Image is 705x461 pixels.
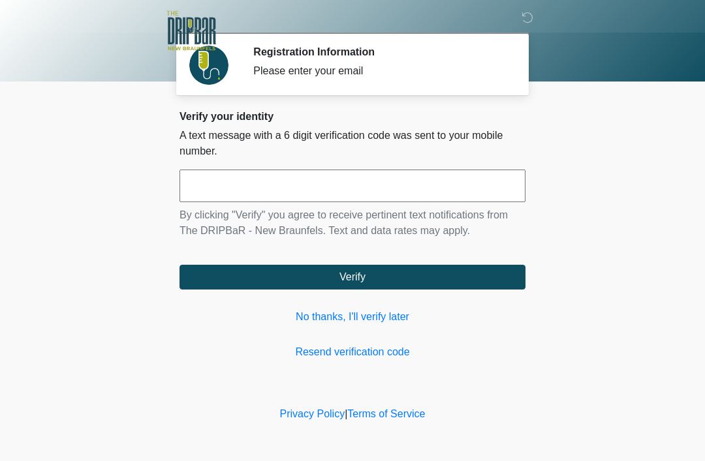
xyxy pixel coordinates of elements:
[253,63,506,79] div: Please enter your email
[180,128,525,159] p: A text message with a 6 digit verification code was sent to your mobile number.
[189,46,228,85] img: Agent Avatar
[180,207,525,239] p: By clicking "Verify" you agree to receive pertinent text notifications from The DRIPBaR - New Bra...
[345,408,347,419] a: |
[180,110,525,123] h2: Verify your identity
[180,344,525,360] a: Resend verification code
[180,309,525,325] a: No thanks, I'll verify later
[180,265,525,290] button: Verify
[347,408,425,419] a: Terms of Service
[166,10,216,52] img: The DRIPBaR - New Braunfels Logo
[280,408,345,419] a: Privacy Policy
